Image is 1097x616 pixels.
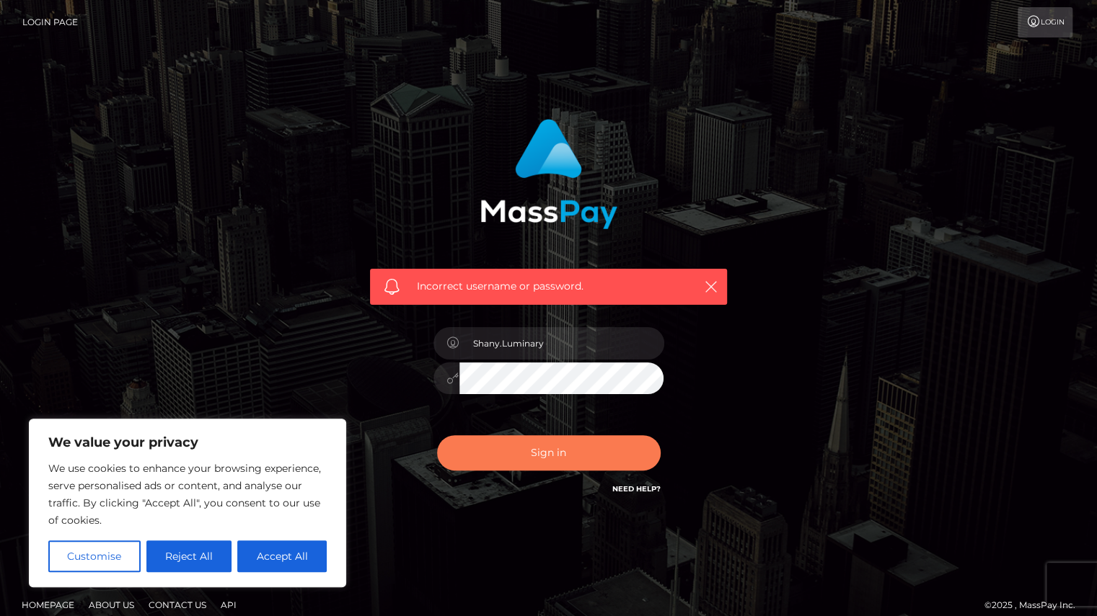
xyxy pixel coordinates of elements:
[215,594,242,616] a: API
[480,119,617,229] img: MassPay Login
[29,419,346,587] div: We value your privacy
[459,327,664,360] input: Username...
[22,7,78,37] a: Login Page
[48,540,141,572] button: Customise
[48,460,327,529] p: We use cookies to enhance your browsing experience, serve personalised ads or content, and analys...
[1018,7,1072,37] a: Login
[984,597,1086,613] div: © 2025 , MassPay Inc.
[16,594,80,616] a: Homepage
[417,279,680,294] span: Incorrect username or password.
[612,484,661,494] a: Need Help?
[83,594,140,616] a: About Us
[146,540,232,572] button: Reject All
[48,434,327,451] p: We value your privacy
[237,540,327,572] button: Accept All
[437,435,661,470] button: Sign in
[143,594,212,616] a: Contact Us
